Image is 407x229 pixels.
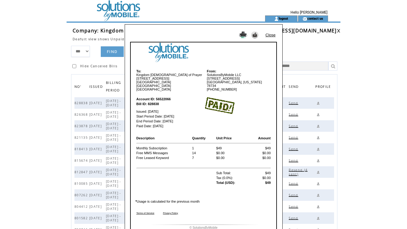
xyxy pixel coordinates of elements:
[136,136,155,140] b: Description
[136,69,203,91] td: Kingdom [DEMOGRAPHIC_DATA] of Prayer [STREET_ADDRESS][GEOGRAPHIC_DATA] [GEOGRAPHIC_DATA] [GEOGRAP...
[249,171,271,175] td: $49
[136,151,191,155] td: Free MMS Messages
[163,212,178,214] a: Privacy Policy
[216,156,248,160] td: $0.00
[136,212,155,214] a: Terms of Service
[131,42,276,62] img: logo image
[249,176,271,180] td: $0.00
[192,136,206,140] b: Quantity
[265,33,275,37] a: Close
[216,136,231,140] b: Unit Price
[192,156,215,160] td: 7
[136,124,203,128] td: Paid Date: [DATE]
[204,69,271,91] td: SolutionsByMobile LLC [STREET_ADDRESS] [GEOGRAPHIC_DATA], [US_STATE] 78734 [PHONE_NUMBER]
[192,151,215,155] td: 14
[249,146,271,150] td: $49
[251,35,258,39] a: Send it to my email
[136,107,203,114] td: Issued: [DATE]
[136,156,191,160] td: Free Leased Keyword
[258,136,271,140] b: Amount
[216,171,248,175] td: Sub Total:
[192,146,215,150] td: 1
[131,224,276,225] img: footer image
[136,69,141,73] b: To:
[216,146,248,150] td: $49
[239,32,247,38] img: Print it
[136,114,203,118] td: Start Period Date: [DATE]
[136,102,159,106] b: Bill ID: 828838
[136,146,191,150] td: Monthly Subscription
[136,119,203,123] td: End Period Date: [DATE]
[265,181,271,184] b: $49
[216,151,248,155] td: $0.00
[216,176,248,180] td: Tax (0.0%):
[249,151,271,155] td: $0.00
[136,97,171,101] b: Account ID: 56522066
[136,200,200,203] font: Usage is calculated for the previous month
[207,69,216,73] b: From:
[249,156,271,160] td: $0.00
[204,97,235,114] img: paid image
[251,31,258,38] img: Send it to my email
[216,181,235,184] b: Total (USD):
